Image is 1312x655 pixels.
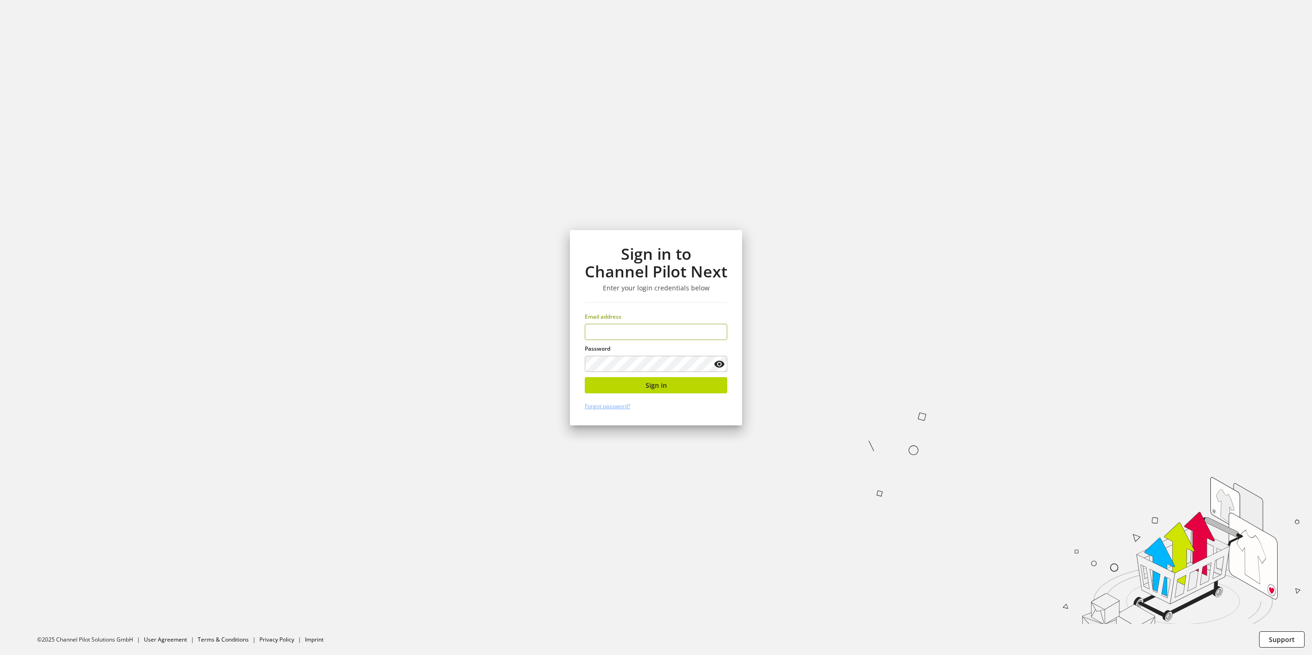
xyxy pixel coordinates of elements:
h3: Enter your login credentials below [585,284,727,292]
span: Sign in [646,380,667,390]
span: Email address [585,313,621,321]
a: User Agreement [144,636,187,643]
a: Privacy Policy [259,636,294,643]
li: ©2025 Channel Pilot Solutions GmbH [37,636,144,644]
span: Password [585,345,610,353]
keeper-lock: Open Keeper Popup [711,326,722,337]
span: Support [1269,635,1295,644]
a: Forgot password? [585,402,630,410]
button: Sign in [585,377,727,393]
a: Terms & Conditions [198,636,249,643]
a: Imprint [305,636,323,643]
h1: Sign in to Channel Pilot Next [585,245,727,281]
button: Support [1259,631,1305,648]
